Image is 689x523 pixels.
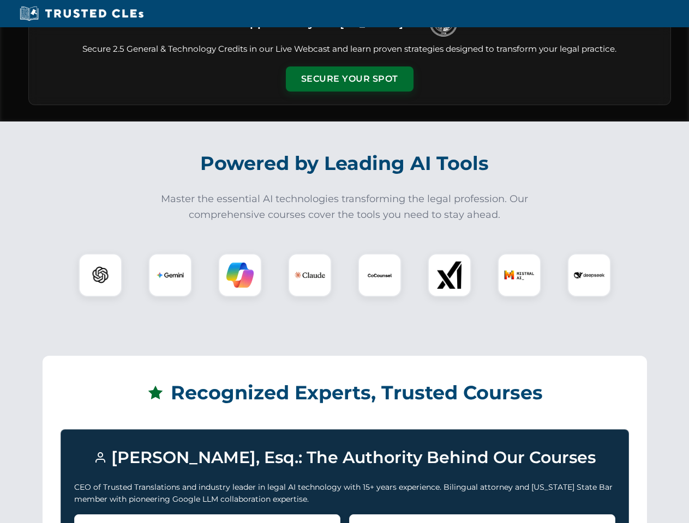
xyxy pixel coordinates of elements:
[74,443,615,472] h3: [PERSON_NAME], Esq.: The Authority Behind Our Courses
[295,260,325,290] img: Claude Logo
[574,260,604,290] img: DeepSeek Logo
[226,261,254,289] img: Copilot Logo
[288,253,332,297] div: Claude
[74,481,615,506] p: CEO of Trusted Translations and industry leader in legal AI technology with 15+ years experience....
[61,374,629,412] h2: Recognized Experts, Trusted Courses
[157,261,184,289] img: Gemini Logo
[218,253,262,297] div: Copilot
[148,253,192,297] div: Gemini
[79,253,122,297] div: ChatGPT
[85,259,116,291] img: ChatGPT Logo
[436,261,463,289] img: xAI Logo
[428,253,471,297] div: xAI
[567,253,611,297] div: DeepSeek
[42,43,657,56] p: Secure 2.5 General & Technology Credits in our Live Webcast and learn proven strategies designed ...
[286,66,414,92] button: Secure Your Spot
[154,191,536,223] p: Master the essential AI technologies transforming the legal profession. Our comprehensive courses...
[358,253,402,297] div: CoCounsel
[366,261,393,289] img: CoCounsel Logo
[16,5,147,22] img: Trusted CLEs
[504,260,535,290] img: Mistral AI Logo
[43,144,647,183] h2: Powered by Leading AI Tools
[498,253,541,297] div: Mistral AI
